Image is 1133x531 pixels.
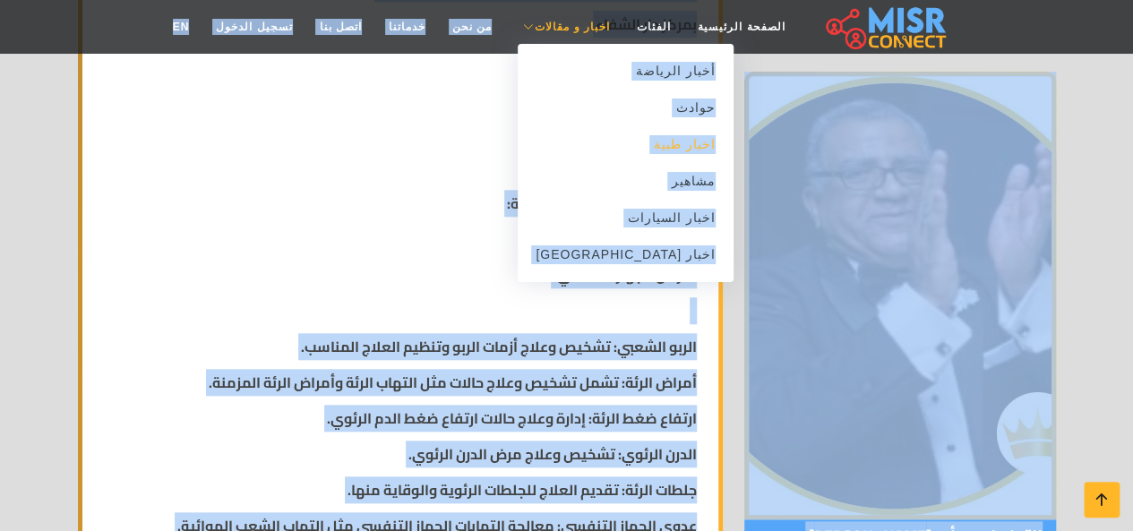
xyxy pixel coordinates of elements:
[327,405,697,432] strong: ارتفاع ضغط الرئة: إدارة وعلاج حالات ارتفاع ضغط الدم الرئوي.
[375,10,439,44] a: خدماتنا
[518,126,734,163] a: اخبار طبية
[301,333,697,360] strong: الربو الشعبي: تشخيص وعلاج أزمات الربو وتنظيم العلاج المناسب.
[518,236,734,273] a: اخبار [GEOGRAPHIC_DATA]
[744,72,1056,519] img: أ.د. سيد الاطروشي
[306,10,375,44] a: اتصل بنا
[439,10,505,44] a: من نحن
[408,441,697,467] strong: الدرن الرئوي: تشخيص وعلاج مرض الدرن الرئوي.
[159,10,203,44] a: EN
[535,19,610,35] span: اخبار و مقالات
[507,190,697,217] strong: التخصصات والخدمات المقدمة:
[505,10,623,44] a: اخبار و مقالات
[518,90,734,126] a: حوادث
[348,476,697,503] strong: جلطات الرئة: تقديم العلاج للجلطات الرئوية والوقاية منها.
[518,163,734,200] a: مشاهير
[518,200,734,236] a: اخبار السيارات
[209,369,697,396] strong: أمراض الرئة: تشمل تشخيص وعلاج حالات مثل التهاب الرئة وأمراض الرئة المزمنة.
[202,10,305,44] a: تسجيل الدخول
[826,4,946,49] img: main.misr_connect
[623,10,684,44] a: الفئات
[684,10,798,44] a: الصفحة الرئيسية
[518,53,734,90] a: أخبار الرياضة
